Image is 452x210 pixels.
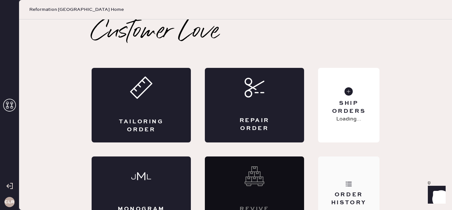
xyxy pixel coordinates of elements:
[230,117,279,133] div: Repair Order
[323,99,374,115] div: Ship Orders
[422,181,449,209] iframe: Front Chat
[323,191,374,207] div: Order History
[29,6,124,13] span: Reformation [GEOGRAPHIC_DATA] Home
[92,19,219,45] h2: Customer Love
[4,200,14,204] h3: CLR
[336,115,361,123] p: Loading...
[117,118,165,134] div: Tailoring Order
